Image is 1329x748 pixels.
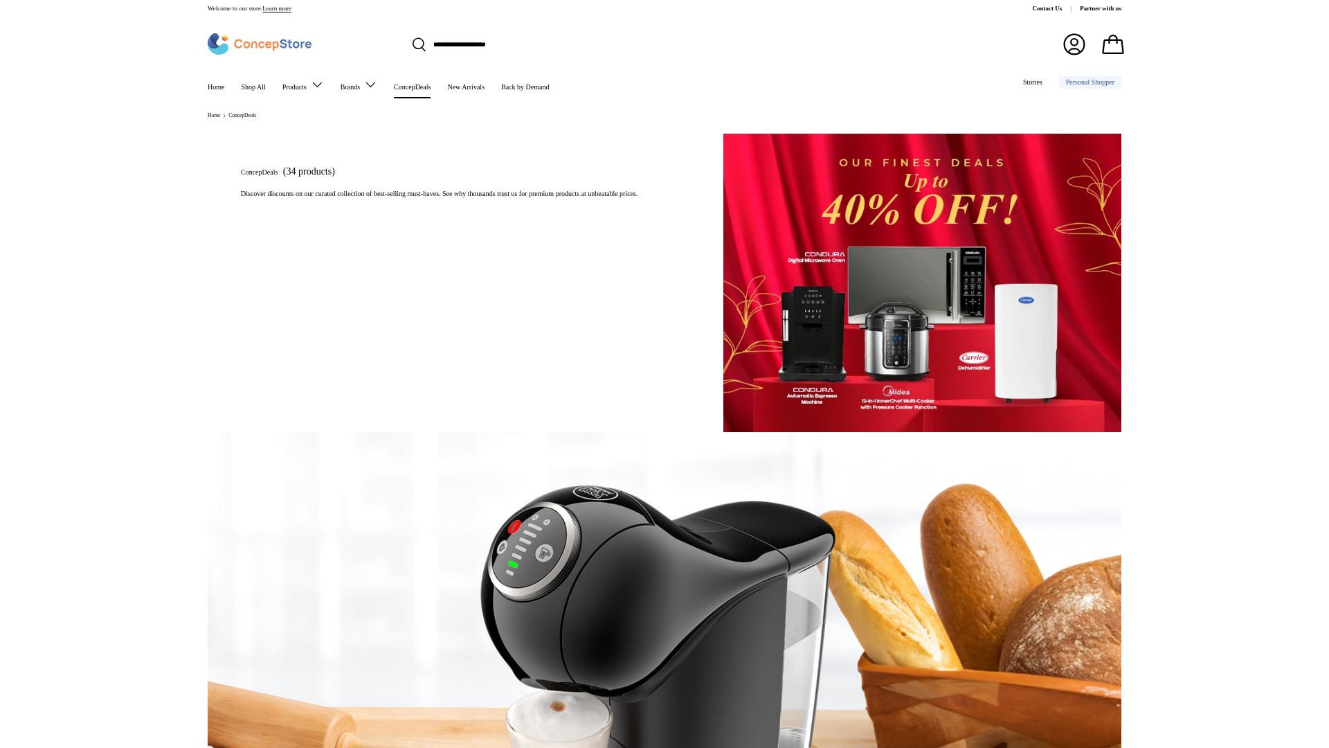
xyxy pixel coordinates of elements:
a: New Arrivals [447,76,485,98]
a: Learn more [262,5,291,12]
img: ConcepDeals [723,134,1121,433]
p: Welcome to our store. [208,4,291,14]
a: ConcepDeals [228,113,256,118]
summary: Brands [332,71,386,98]
a: ConcepDeals [394,76,431,98]
span: (34 products) [283,166,335,177]
img: ConcepStore [208,33,311,55]
summary: Products [274,71,332,98]
a: Contact Us [1033,4,1081,14]
a: Shop All [241,76,265,98]
a: Home [208,113,220,118]
a: Stories [1023,71,1042,93]
a: Back by Demand [501,76,549,98]
a: Home [208,76,224,98]
span: Personal Shopper [1066,79,1114,86]
nav: Secondary [990,71,1121,98]
a: Brands [341,71,377,98]
nav: Primary [208,71,549,98]
a: Personal Shopper [1059,76,1121,89]
h1: ConcepDeals [241,163,278,176]
span: Discover discounts on our curated collection of best-selling must-haves. See why thousands trust ... [241,190,638,197]
a: Products [282,71,324,98]
a: Partner with us [1080,4,1121,14]
nav: Breadcrumbs [208,112,1121,120]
